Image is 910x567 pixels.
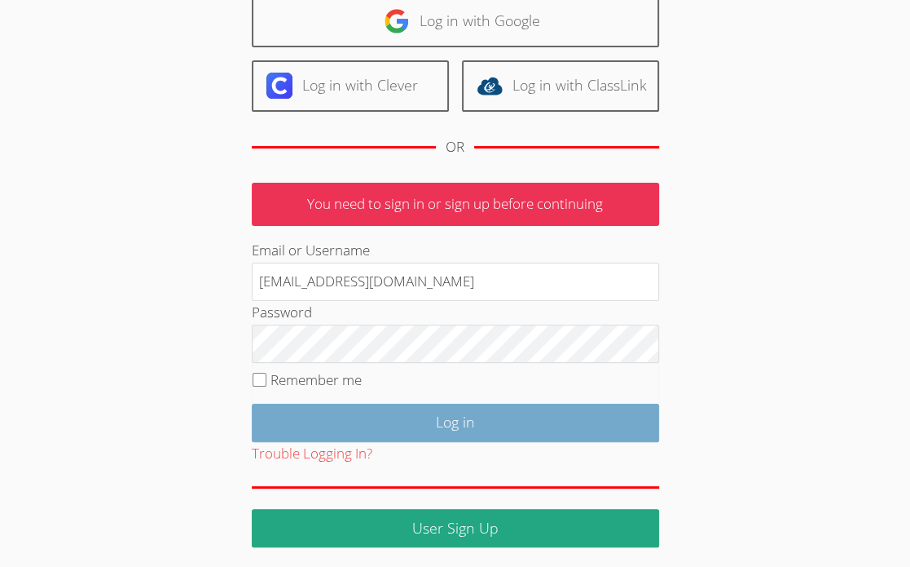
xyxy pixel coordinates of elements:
button: Trouble Logging In? [252,442,372,466]
label: Password [252,303,312,321]
a: Log in with ClassLink [462,60,659,112]
label: Email or Username [252,241,370,259]
label: Remember me [270,370,362,389]
input: Log in [252,404,659,442]
p: You need to sign in or sign up before continuing [252,183,659,226]
div: OR [446,135,464,159]
img: classlink-logo-d6bb404cc1216ec64c9a2012d9dc4662098be43eaf13dc465df04b49fa7ab582.svg [477,73,503,99]
img: google-logo-50288ca7cdecda66e5e0955fdab243c47b7ad437acaf1139b6f446037453330a.svg [384,8,410,34]
a: User Sign Up [252,509,659,547]
a: Log in with Clever [252,60,449,112]
img: clever-logo-6eab21bc6e7a338710f1a6ff85c0baf02591cd810cc4098c63d3a4b26e2feb20.svg [266,73,292,99]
